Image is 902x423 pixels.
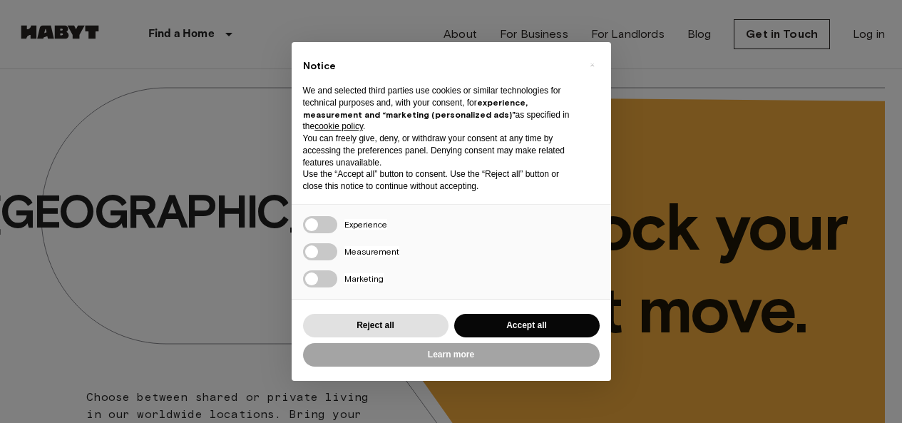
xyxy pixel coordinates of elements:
span: Experience [344,219,387,230]
button: Accept all [454,314,600,337]
p: Use the “Accept all” button to consent. Use the “Reject all” button or close this notice to conti... [303,168,577,193]
button: Reject all [303,314,449,337]
span: Marketing [344,273,384,284]
strong: experience, measurement and “marketing (personalized ads)” [303,97,528,120]
h2: Notice [303,59,577,73]
span: × [590,56,595,73]
button: Close this notice [581,53,604,76]
button: Learn more [303,343,600,367]
a: cookie policy [314,121,363,131]
p: You can freely give, deny, or withdraw your consent at any time by accessing the preferences pane... [303,133,577,168]
p: We and selected third parties use cookies or similar technologies for technical purposes and, wit... [303,85,577,133]
span: Measurement [344,246,399,257]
